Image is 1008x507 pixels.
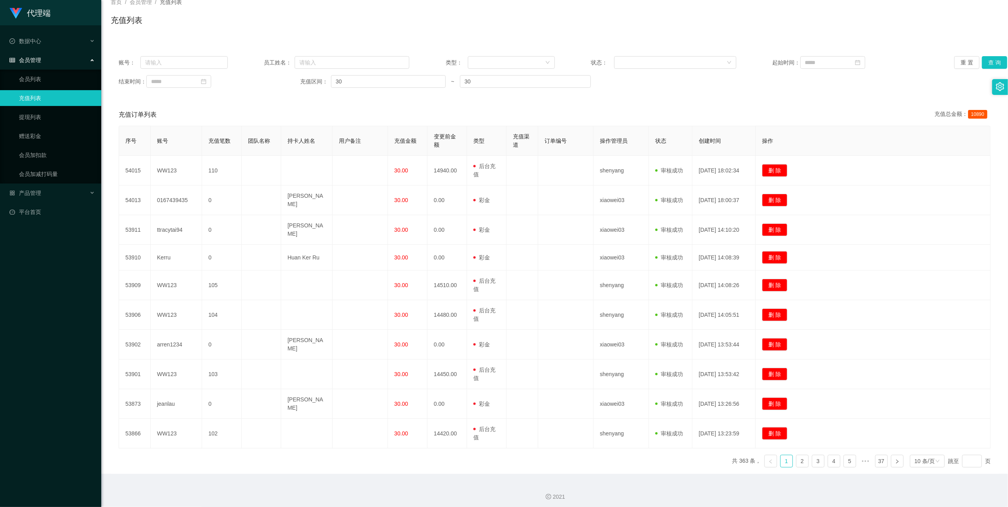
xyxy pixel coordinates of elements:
[108,493,1002,501] div: 2021
[600,138,628,144] span: 操作管理员
[655,138,666,144] span: 状态
[812,455,825,467] li: 3
[545,60,550,66] i: 图标: down
[727,60,732,66] i: 图标: down
[692,156,756,185] td: [DATE] 18:02:34
[446,59,468,67] span: 类型：
[875,455,888,467] li: 37
[692,300,756,330] td: [DATE] 14:05:51
[473,227,490,233] span: 彩金
[780,455,793,467] li: 1
[895,459,900,464] i: 图标: right
[9,190,15,196] i: 图标: appstore-o
[843,455,856,467] li: 5
[762,251,787,264] button: 删 除
[151,215,202,245] td: ttracytai94
[119,59,140,67] span: 账号：
[762,194,787,206] button: 删 除
[281,185,333,215] td: [PERSON_NAME]
[655,197,683,203] span: 审核成功
[111,14,142,26] h1: 充值列表
[119,156,151,185] td: 54015
[655,254,683,261] span: 审核成功
[9,57,41,63] span: 会员管理
[762,164,787,177] button: 删 除
[594,330,649,359] td: xiaowei03
[655,371,683,377] span: 审核成功
[119,185,151,215] td: 54013
[655,227,683,233] span: 审核成功
[954,56,980,69] button: 重 置
[594,389,649,419] td: xiaowei03
[655,282,683,288] span: 审核成功
[427,389,467,419] td: 0.00
[859,455,872,467] span: •••
[9,57,15,63] i: 图标: table
[151,330,202,359] td: arren1234
[692,245,756,271] td: [DATE] 14:08:39
[764,455,777,467] li: 上一页
[828,455,840,467] a: 4
[768,459,773,464] i: 图标: left
[427,419,467,448] td: 14420.00
[655,167,683,174] span: 审核成功
[473,254,490,261] span: 彩金
[692,359,756,389] td: [DATE] 13:53:42
[762,308,787,321] button: 删 除
[427,300,467,330] td: 14480.00
[692,419,756,448] td: [DATE] 13:23:59
[119,300,151,330] td: 53906
[762,368,787,380] button: 删 除
[762,427,787,440] button: 删 除
[513,133,530,148] span: 充值渠道
[473,426,495,441] span: 后台充值
[876,455,887,467] a: 37
[125,138,136,144] span: 序号
[19,128,95,144] a: 赠送彩金
[19,109,95,125] a: 提现列表
[473,341,490,348] span: 彩金
[9,204,95,220] a: 图标: dashboard平台首页
[473,367,495,381] span: 后台充值
[855,60,860,65] i: 图标: calendar
[473,278,495,292] span: 后台充值
[151,300,202,330] td: WW123
[935,459,940,464] i: 图标: down
[427,245,467,271] td: 0.00
[655,401,683,407] span: 审核成功
[546,494,551,499] i: 图标: copyright
[157,138,168,144] span: 账号
[692,389,756,419] td: [DATE] 13:26:56
[699,138,721,144] span: 创建时间
[594,185,649,215] td: xiaowei03
[545,138,567,144] span: 订单编号
[473,163,495,178] span: 后台充值
[119,389,151,419] td: 53873
[394,254,408,261] span: 30.00
[202,419,242,448] td: 102
[915,455,935,467] div: 10 条/页
[948,455,991,467] div: 跳至 页
[473,307,495,322] span: 后台充值
[119,215,151,245] td: 53911
[394,167,408,174] span: 30.00
[9,38,15,44] i: 图标: check-circle-o
[19,90,95,106] a: 充值列表
[151,271,202,300] td: WW123
[394,138,416,144] span: 充值金额
[473,138,484,144] span: 类型
[151,389,202,419] td: jeanlau
[891,455,904,467] li: 下一页
[594,156,649,185] td: shenyang
[202,215,242,245] td: 0
[594,359,649,389] td: shenyang
[9,38,41,44] span: 数据中心
[394,312,408,318] span: 30.00
[119,330,151,359] td: 53902
[796,455,809,467] li: 2
[151,185,202,215] td: 0167439435
[427,215,467,245] td: 0.00
[119,245,151,271] td: 53910
[655,341,683,348] span: 审核成功
[446,78,460,86] span: ~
